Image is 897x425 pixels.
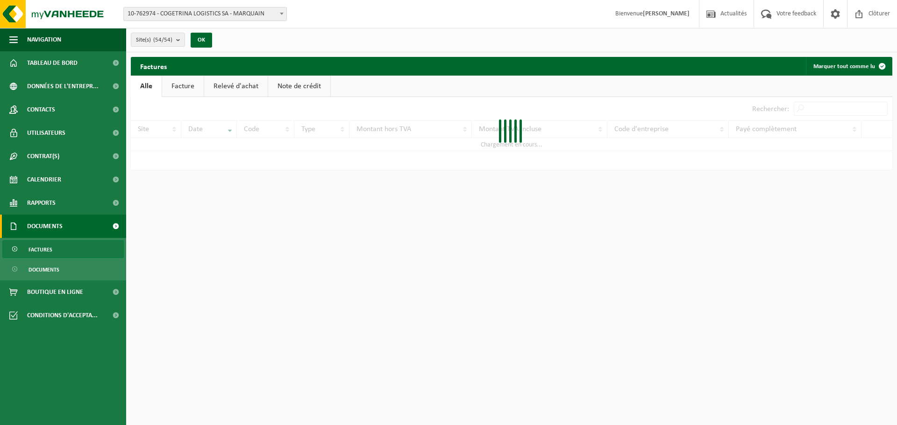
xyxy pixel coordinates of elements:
span: Tableau de bord [27,51,78,75]
count: (54/54) [153,37,172,43]
button: Site(s)(54/54) [131,33,185,47]
span: 10-762974 - COGETRINA LOGISTICS SA - MARQUAIN [124,7,286,21]
span: Conditions d'accepta... [27,304,98,327]
span: Calendrier [27,168,61,191]
a: Documents [2,260,124,278]
a: Facture [162,76,204,97]
a: Relevé d'achat [204,76,268,97]
span: Navigation [27,28,61,51]
span: Factures [28,241,52,258]
h2: Factures [131,57,176,75]
span: Documents [28,261,59,279]
span: Données de l'entrepr... [27,75,99,98]
span: Utilisateurs [27,121,65,145]
button: Marquer tout comme lu [806,57,891,76]
span: 10-762974 - COGETRINA LOGISTICS SA - MARQUAIN [123,7,287,21]
span: Documents [27,215,63,238]
span: Contrat(s) [27,145,59,168]
a: Alle [131,76,162,97]
span: Site(s) [136,33,172,47]
span: Boutique en ligne [27,280,83,304]
span: Contacts [27,98,55,121]
a: Note de crédit [268,76,330,97]
a: Factures [2,240,124,258]
strong: [PERSON_NAME] [643,10,690,17]
span: Rapports [27,191,56,215]
button: OK [191,33,212,48]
